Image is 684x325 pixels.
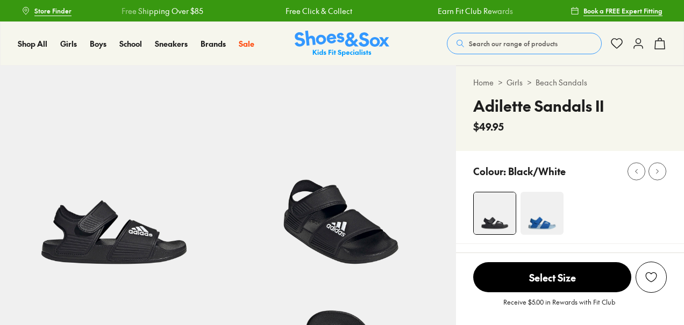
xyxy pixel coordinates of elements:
img: 4-548184_1 [521,192,564,235]
span: Store Finder [34,6,72,16]
p: Receive $5.00 in Rewards with Fit Club [503,297,615,316]
a: Shoes & Sox [295,31,389,57]
a: Free Shipping Over $85 [121,5,203,17]
a: Sale [239,38,254,49]
a: Shop All [18,38,47,49]
a: School [119,38,142,49]
a: Store Finder [22,1,72,20]
button: Select Size [473,262,631,293]
a: Home [473,77,494,88]
div: > > [473,77,667,88]
span: $49.95 [473,119,504,134]
p: Colour: [473,164,506,178]
a: Girls [60,38,77,49]
a: Sneakers [155,38,188,49]
button: Search our range of products [447,33,602,54]
span: Book a FREE Expert Fitting [583,6,662,16]
h4: Adilette Sandals II [473,95,604,117]
p: Black/White [508,164,566,178]
img: SNS_Logo_Responsive.svg [295,31,389,57]
img: 4-382889_1 [474,192,516,234]
button: Add to Wishlist [636,262,667,293]
img: 5-382890_1 [228,66,456,293]
a: Brands [201,38,226,49]
a: Beach Sandals [536,77,587,88]
span: Select Size [473,262,631,292]
a: Girls [507,77,523,88]
span: Search our range of products [469,39,558,48]
a: Earn Fit Club Rewards [437,5,512,17]
a: Book a FREE Expert Fitting [571,1,662,20]
a: Boys [90,38,106,49]
a: Free Click & Collect [285,5,352,17]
